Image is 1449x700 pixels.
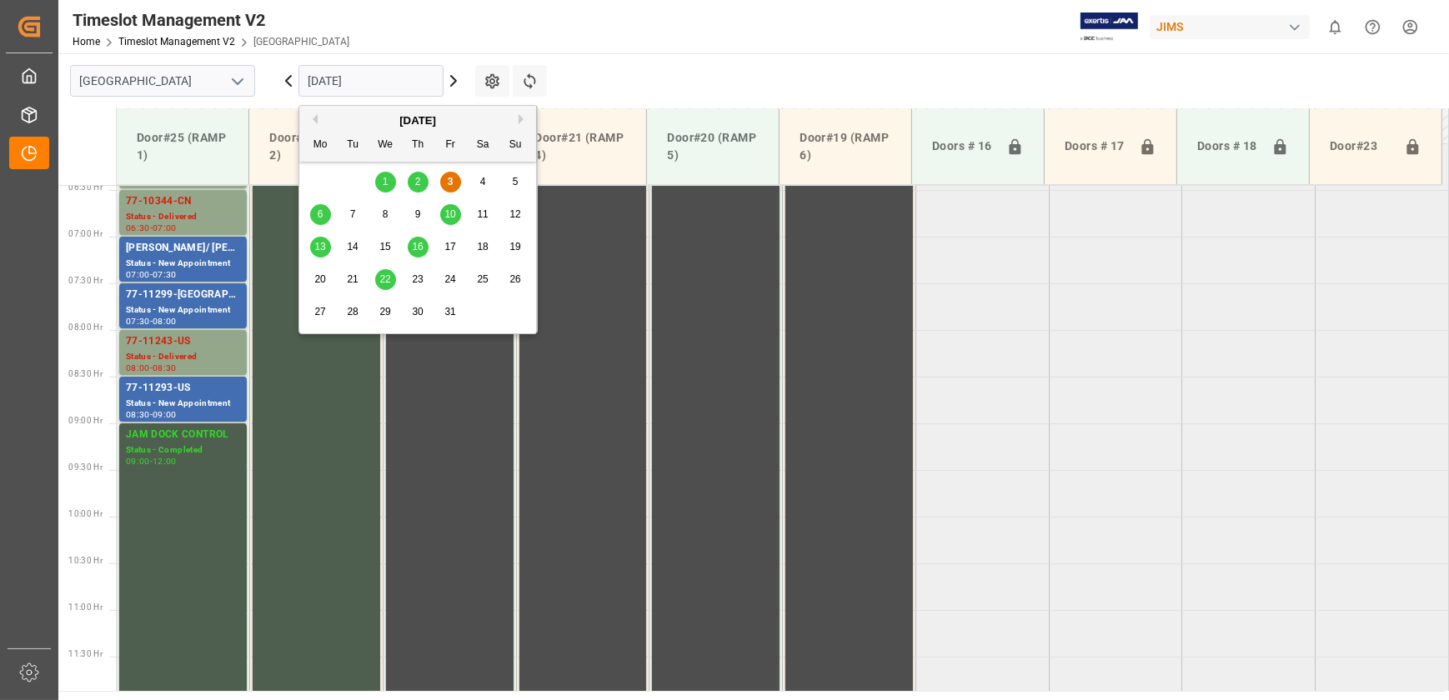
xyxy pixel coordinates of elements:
[126,193,240,210] div: 77-10344-CN
[126,397,240,411] div: Status - New Appointment
[126,210,240,224] div: Status - Delivered
[505,269,526,290] div: Choose Sunday, October 26th, 2025
[126,287,240,303] div: 77-11299-[GEOGRAPHIC_DATA]
[126,350,240,364] div: Status - Delivered
[153,411,177,418] div: 09:00
[408,172,429,192] div: Choose Thursday, October 2nd, 2025
[440,204,461,225] div: Choose Friday, October 10th, 2025
[473,135,494,156] div: Sa
[68,416,103,425] span: 09:00 Hr
[505,135,526,156] div: Su
[1150,15,1310,39] div: JIMS
[73,7,349,32] div: Timeslot Management V2
[408,237,429,257] div: Choose Thursday, October 16th, 2025
[1354,8,1391,46] button: Help Center
[412,241,423,252] span: 16
[314,306,325,317] span: 27
[793,122,898,171] div: Door#19 (RAMP 6)
[314,241,325,252] span: 13
[412,273,423,285] span: 23
[477,208,488,220] span: 11
[343,269,364,290] div: Choose Tuesday, October 21st, 2025
[347,273,358,285] span: 21
[1323,131,1397,162] div: Door#23
[444,306,455,317] span: 31
[444,273,455,285] span: 24
[126,380,240,397] div: 77-11293-US
[150,271,153,278] div: -
[440,269,461,290] div: Choose Friday, October 24th, 2025
[408,269,429,290] div: Choose Thursday, October 23rd, 2025
[1316,8,1354,46] button: show 0 new notifications
[375,302,396,322] div: Choose Wednesday, October 29th, 2025
[304,166,532,328] div: month 2025-10
[444,241,455,252] span: 17
[473,237,494,257] div: Choose Saturday, October 18th, 2025
[310,204,331,225] div: Choose Monday, October 6th, 2025
[375,135,396,156] div: We
[925,131,1000,162] div: Doors # 16
[528,122,633,171] div: Door#21 (RAMP 4)
[480,176,486,187] span: 4
[126,240,240,257] div: [PERSON_NAME]/ [PERSON_NAME]
[153,224,177,232] div: 07:00
[118,36,235,47] a: Timeslot Management V2
[153,457,177,465] div: 12:00
[375,237,396,257] div: Choose Wednesday, October 15th, 2025
[126,411,150,418] div: 08:30
[126,457,150,465] div: 09:00
[408,302,429,322] div: Choose Thursday, October 30th, 2025
[68,322,103,332] span: 08:00 Hr
[473,172,494,192] div: Choose Saturday, October 4th, 2025
[310,135,331,156] div: Mo
[473,269,494,290] div: Choose Saturday, October 25th, 2025
[308,114,318,124] button: Previous Month
[68,602,103,612] span: 11:00 Hr
[519,114,529,124] button: Next Month
[130,122,235,171] div: Door#25 (RAMP 1)
[298,65,444,97] input: DD.MM.YYYY
[126,257,240,271] div: Status - New Appointment
[509,241,520,252] span: 19
[509,273,520,285] span: 26
[310,302,331,322] div: Choose Monday, October 27th, 2025
[150,411,153,418] div: -
[343,302,364,322] div: Choose Tuesday, October 28th, 2025
[375,204,396,225] div: Choose Wednesday, October 8th, 2025
[477,273,488,285] span: 25
[150,457,153,465] div: -
[68,182,103,192] span: 06:30 Hr
[440,302,461,322] div: Choose Friday, October 31st, 2025
[408,204,429,225] div: Choose Thursday, October 9th, 2025
[126,303,240,317] div: Status - New Appointment
[444,208,455,220] span: 10
[343,135,364,156] div: Tu
[68,276,103,285] span: 07:30 Hr
[415,176,421,187] span: 2
[73,36,100,47] a: Home
[126,443,240,457] div: Status - Completed
[347,306,358,317] span: 28
[379,241,390,252] span: 15
[383,208,389,220] span: 8
[68,369,103,378] span: 08:30 Hr
[150,224,153,232] div: -
[68,649,103,658] span: 11:30 Hr
[263,122,368,171] div: Door#24 (RAMP 2)
[314,273,325,285] span: 20
[1191,131,1265,162] div: Doors # 18
[383,176,389,187] span: 1
[1080,12,1138,42] img: Exertis%20JAM%20-%20Email%20Logo.jpg_1722504956.jpg
[1150,11,1316,42] button: JIMS
[68,462,103,472] span: 09:30 Hr
[126,317,150,325] div: 07:30
[375,172,396,192] div: Choose Wednesday, October 1st, 2025
[150,317,153,325] div: -
[126,427,240,443] div: JAM DOCK CONTROL
[379,273,390,285] span: 22
[224,68,249,94] button: open menu
[505,237,526,257] div: Choose Sunday, October 19th, 2025
[440,237,461,257] div: Choose Friday, October 17th, 2025
[153,317,177,325] div: 08:00
[68,556,103,565] span: 10:30 Hr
